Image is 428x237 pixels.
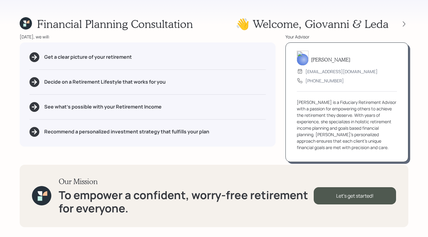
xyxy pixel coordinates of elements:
[305,68,378,75] div: [EMAIL_ADDRESS][DOMAIN_NAME]
[285,34,408,40] div: Your Advisor
[314,187,396,204] div: Let's get started!
[37,17,193,30] h1: Financial Planning Consultation
[44,129,209,135] h5: Recommend a personalized investment strategy that fulfills your plan
[44,79,166,85] h5: Decide on a Retirement Lifestyle that works for you
[236,17,389,30] h1: 👋 Welcome , Giovanni & Leda
[59,188,314,215] h1: To empower a confident, worry-free retirement for everyone.
[311,57,350,62] h5: [PERSON_NAME]
[297,51,308,65] img: treva-nostdahl-headshot.png
[44,104,162,110] h5: See what's possible with your Retirement Income
[305,77,344,84] div: [PHONE_NUMBER]
[59,177,314,186] h3: Our Mission
[297,99,397,151] div: [PERSON_NAME] is a Fiduciary Retirement Advisor with a passion for empowering others to achieve t...
[44,54,132,60] h5: Get a clear picture of your retirement
[20,34,276,40] div: [DATE], we will:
